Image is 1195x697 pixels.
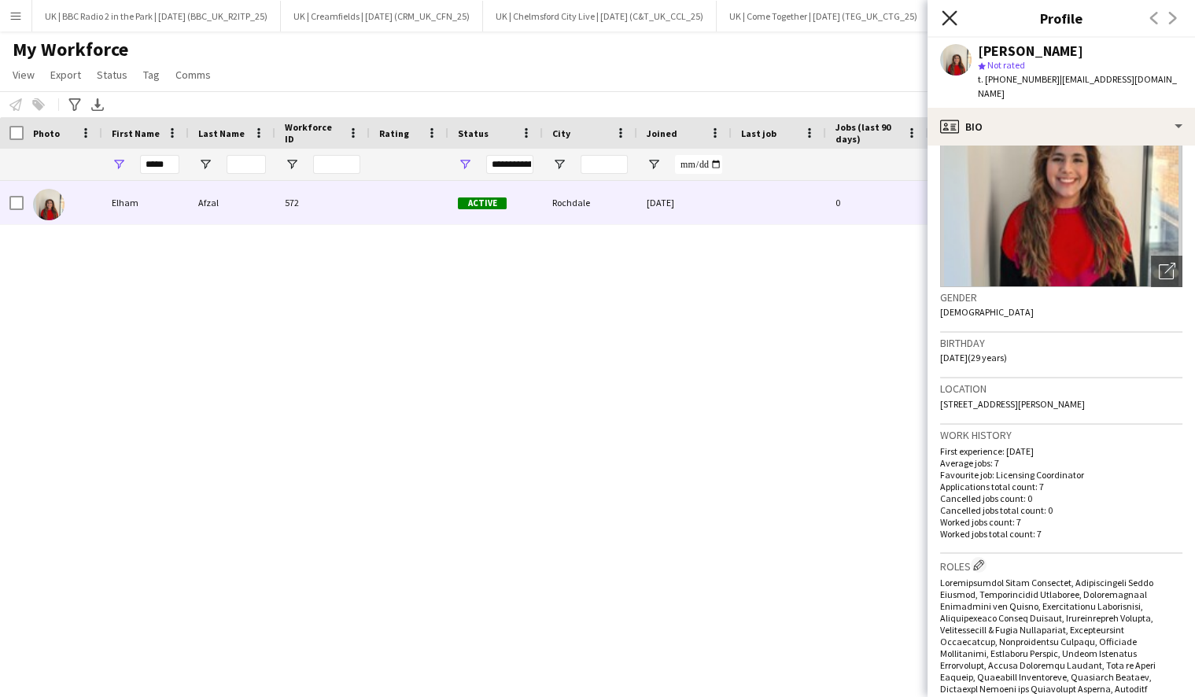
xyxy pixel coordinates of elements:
[826,181,928,224] div: 0
[978,73,1177,99] span: | [EMAIL_ADDRESS][DOMAIN_NAME]
[13,38,128,61] span: My Workforce
[940,481,1182,492] p: Applications total count: 7
[1151,256,1182,287] div: Open photos pop-in
[581,155,628,174] input: City Filter Input
[313,155,360,174] input: Workforce ID Filter Input
[458,197,507,209] span: Active
[940,469,1182,481] p: Favourite job: Licensing Coordinator
[940,528,1182,540] p: Worked jobs total count: 7
[175,68,211,82] span: Comms
[33,189,65,220] img: Elham Afzal
[285,157,299,171] button: Open Filter Menu
[940,445,1182,457] p: First experience: [DATE]
[65,95,84,114] app-action-btn: Advanced filters
[33,127,60,139] span: Photo
[940,398,1085,410] span: [STREET_ADDRESS][PERSON_NAME]
[978,73,1060,85] span: t. [PHONE_NUMBER]
[717,1,931,31] button: UK | Come Together | [DATE] (TEG_UK_CTG_25)
[978,44,1083,58] div: [PERSON_NAME]
[940,516,1182,528] p: Worked jobs count: 7
[112,157,126,171] button: Open Filter Menu
[552,157,566,171] button: Open Filter Menu
[169,65,217,85] a: Comms
[32,1,281,31] button: UK | BBC Radio 2 in the Park | [DATE] (BBC_UK_R2ITP_25)
[928,108,1195,146] div: Bio
[940,382,1182,396] h3: Location
[458,127,489,139] span: Status
[379,127,409,139] span: Rating
[13,68,35,82] span: View
[637,181,732,224] div: [DATE]
[675,155,722,174] input: Joined Filter Input
[281,1,483,31] button: UK | Creamfields | [DATE] (CRM_UK_CFN_25)
[940,290,1182,304] h3: Gender
[647,157,661,171] button: Open Filter Menu
[940,428,1182,442] h3: Work history
[143,68,160,82] span: Tag
[44,65,87,85] a: Export
[50,68,81,82] span: Export
[285,121,341,145] span: Workforce ID
[483,1,717,31] button: UK | Chelmsford City Live | [DATE] (C&T_UK_CCL_25)
[940,306,1034,318] span: [DEMOGRAPHIC_DATA]
[198,127,245,139] span: Last Name
[6,65,41,85] a: View
[940,352,1007,363] span: [DATE] (29 years)
[140,155,179,174] input: First Name Filter Input
[137,65,166,85] a: Tag
[940,492,1182,504] p: Cancelled jobs count: 0
[835,121,900,145] span: Jobs (last 90 days)
[543,181,637,224] div: Rochdale
[940,51,1182,287] img: Crew avatar or photo
[189,181,275,224] div: Afzal
[940,457,1182,469] p: Average jobs: 7
[275,181,370,224] div: 572
[940,557,1182,573] h3: Roles
[940,336,1182,350] h3: Birthday
[940,504,1182,516] p: Cancelled jobs total count: 0
[227,155,266,174] input: Last Name Filter Input
[987,59,1025,71] span: Not rated
[90,65,134,85] a: Status
[928,8,1195,28] h3: Profile
[112,127,160,139] span: First Name
[458,157,472,171] button: Open Filter Menu
[198,157,212,171] button: Open Filter Menu
[647,127,677,139] span: Joined
[741,127,776,139] span: Last job
[97,68,127,82] span: Status
[88,95,107,114] app-action-btn: Export XLSX
[102,181,189,224] div: Elham
[552,127,570,139] span: City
